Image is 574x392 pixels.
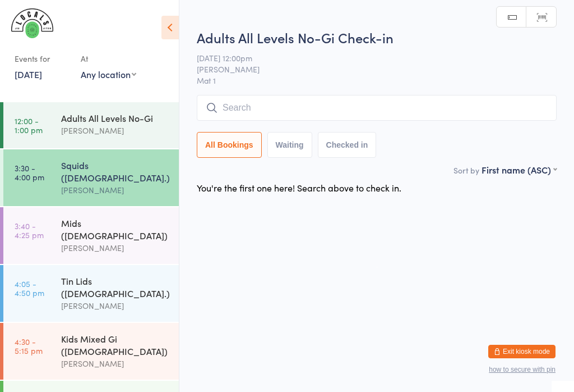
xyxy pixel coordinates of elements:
[3,102,179,148] a: 12:00 -1:00 pmAdults All Levels No-Gi[PERSON_NAME]
[61,299,169,312] div: [PERSON_NAME]
[488,345,556,358] button: Exit kiosk mode
[61,241,169,254] div: [PERSON_NAME]
[197,132,262,158] button: All Bookings
[15,279,44,297] time: 4:05 - 4:50 pm
[61,124,169,137] div: [PERSON_NAME]
[197,52,539,63] span: [DATE] 12:00pm
[197,75,557,86] span: Mat 1
[61,159,169,184] div: Squids ([DEMOGRAPHIC_DATA].)
[61,357,169,370] div: [PERSON_NAME]
[81,49,136,68] div: At
[318,132,377,158] button: Checked in
[81,68,136,80] div: Any location
[15,49,70,68] div: Events for
[3,265,179,322] a: 4:05 -4:50 pmTin Lids ([DEMOGRAPHIC_DATA].)[PERSON_NAME]
[15,163,44,181] time: 3:30 - 4:00 pm
[15,116,43,134] time: 12:00 - 1:00 pm
[61,112,169,124] div: Adults All Levels No-Gi
[453,165,479,176] label: Sort by
[61,332,169,357] div: Kids Mixed Gi ([DEMOGRAPHIC_DATA])
[15,68,42,80] a: [DATE]
[3,207,179,264] a: 3:40 -4:25 pmMids ([DEMOGRAPHIC_DATA])[PERSON_NAME]
[11,8,53,38] img: LOCALS JIU JITSU MAROUBRA
[61,275,169,299] div: Tin Lids ([DEMOGRAPHIC_DATA].)
[15,337,43,355] time: 4:30 - 5:15 pm
[489,366,556,373] button: how to secure with pin
[267,132,312,158] button: Waiting
[197,181,401,194] div: You're the first one here! Search above to check in.
[482,163,557,176] div: First name (ASC)
[15,221,44,239] time: 3:40 - 4:25 pm
[197,95,557,121] input: Search
[3,323,179,380] a: 4:30 -5:15 pmKids Mixed Gi ([DEMOGRAPHIC_DATA])[PERSON_NAME]
[197,28,557,47] h2: Adults All Levels No-Gi Check-in
[197,63,539,75] span: [PERSON_NAME]
[3,149,179,206] a: 3:30 -4:00 pmSquids ([DEMOGRAPHIC_DATA].)[PERSON_NAME]
[61,217,169,241] div: Mids ([DEMOGRAPHIC_DATA])
[61,184,169,197] div: [PERSON_NAME]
